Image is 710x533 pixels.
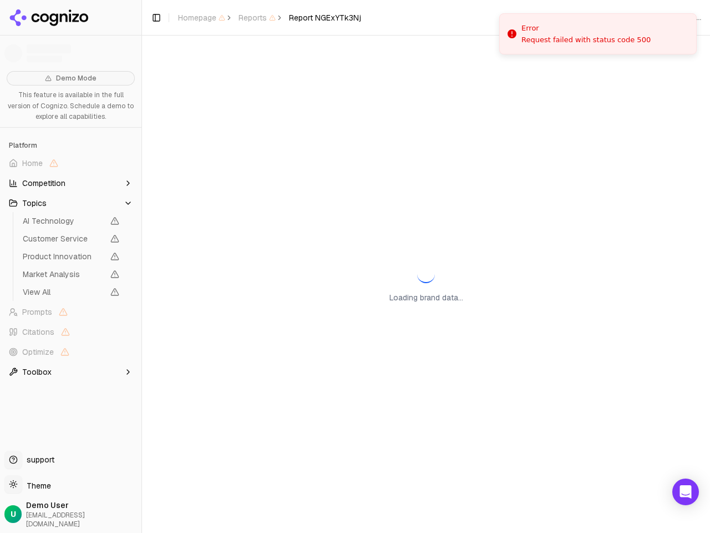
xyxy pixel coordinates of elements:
span: Demo User [26,500,137,511]
p: This feature is available in the full version of Cognizo. Schedule a demo to explore all capabili... [7,90,135,123]
p: Loading brand data... [389,292,463,303]
span: Home [22,158,43,169]
span: U [11,509,16,520]
span: support [22,454,54,465]
span: Report NGExYTk3Nj [289,12,361,23]
span: [EMAIL_ADDRESS][DOMAIN_NAME] [26,511,137,529]
div: Open Intercom Messenger [672,479,699,505]
span: Topics [22,198,47,209]
span: Product Innovation [23,251,104,262]
span: Prompts [22,306,52,318]
span: Optimize [22,346,54,358]
span: Citations [22,326,54,338]
div: Platform [4,137,137,154]
nav: breadcrumb [178,12,361,23]
span: Competition [22,178,65,189]
div: Request failed with status code 500 [521,35,651,45]
span: Customer Service [23,233,104,244]
span: Reports [239,12,276,23]
span: Demo Mode [56,74,97,83]
span: AI Technology [23,215,104,227]
div: Error [521,23,651,34]
button: Toolbox [4,363,137,381]
span: Toolbox [22,366,52,378]
span: Homepage [178,12,225,23]
button: Competition [4,174,137,192]
button: Topics [4,194,137,212]
span: Market Analysis [23,269,104,280]
span: Theme [22,481,51,491]
span: View All [23,286,104,298]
